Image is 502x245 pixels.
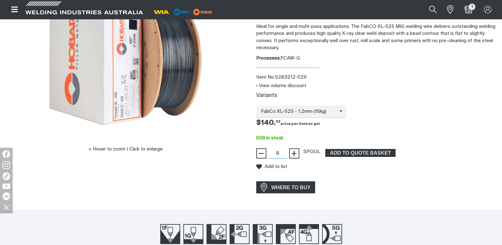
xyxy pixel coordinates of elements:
img: Welding Position 2G [230,224,250,244]
span: ADD TO QUOTE BASKET [326,149,395,157]
img: Instagram [3,161,10,169]
span: FabCo XL-525 - 1.2mm (15kg) [256,108,340,115]
a: WHERE TO BUY [256,181,315,193]
span: $140. [256,119,320,126]
span: + [291,148,297,159]
img: YouTube [3,184,10,189]
button: Hover to zoom | Click to enlarge [85,145,167,153]
img: LinkedIn [3,192,10,200]
img: Welding Position 4F [276,224,296,244]
img: Welding Position 3G Up [253,224,273,244]
button: Search products [422,3,444,17]
img: TikTok [3,172,10,180]
img: Welding Position 4G [299,224,319,244]
span: − [258,148,264,159]
img: hide socials [1,202,12,213]
button: Add Fabco XL-525 1.2mm Fluxcored 15kg Spool to the shopping cart [325,149,396,157]
div: SPOOL [303,148,320,156]
p: Ideal for single and multi-pass applications. The FabCO XL-525 MIG welding wire delivers outstand... [256,23,497,52]
img: Welding Position 5G Up [322,224,342,244]
sup: 02 [276,120,281,123]
img: Facebook [3,150,10,158]
button: Add to list [256,164,287,170]
div: Item No. S283212-029 [256,74,497,81]
span: Add to list [265,164,287,169]
input: Product name or item number... [414,3,443,17]
a: miller [191,10,214,14]
img: miller [191,7,214,17]
img: Welding Position 2F [207,224,226,244]
div: FCAW-G [256,55,497,62]
img: Welding Position 1F [160,224,180,244]
span: WHERE TO BUY [267,182,315,192]
strong: Processes: [256,56,281,61]
button: View volume discount [256,83,306,88]
span: 509 in stock [256,136,283,140]
img: Welding Position 1G [183,224,203,244]
label: Variants [256,93,277,98]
